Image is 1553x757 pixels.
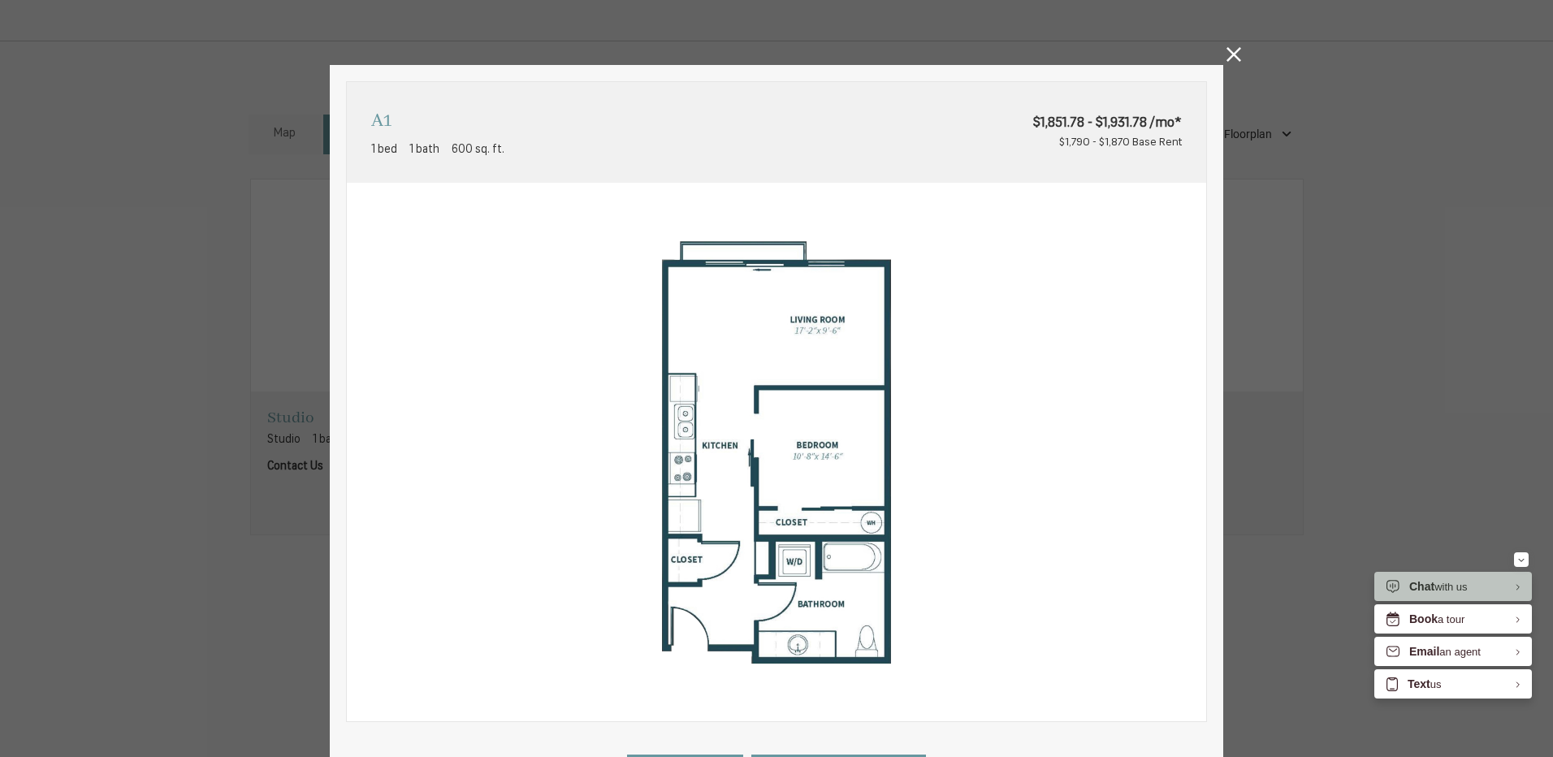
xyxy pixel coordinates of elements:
p: A1 [371,106,391,137]
span: $1,790 - $1,870 Base Rent [1059,137,1182,148]
span: $1,851.78 - $1,931.78 /mo* [898,113,1182,133]
span: 1 bed [371,141,397,158]
span: 600 sq. ft. [452,141,504,158]
img: A1 - 1 bedroom floorplan layout with 1 bathroom and 600 square feet [347,183,1206,722]
span: 1 bath [409,141,439,158]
